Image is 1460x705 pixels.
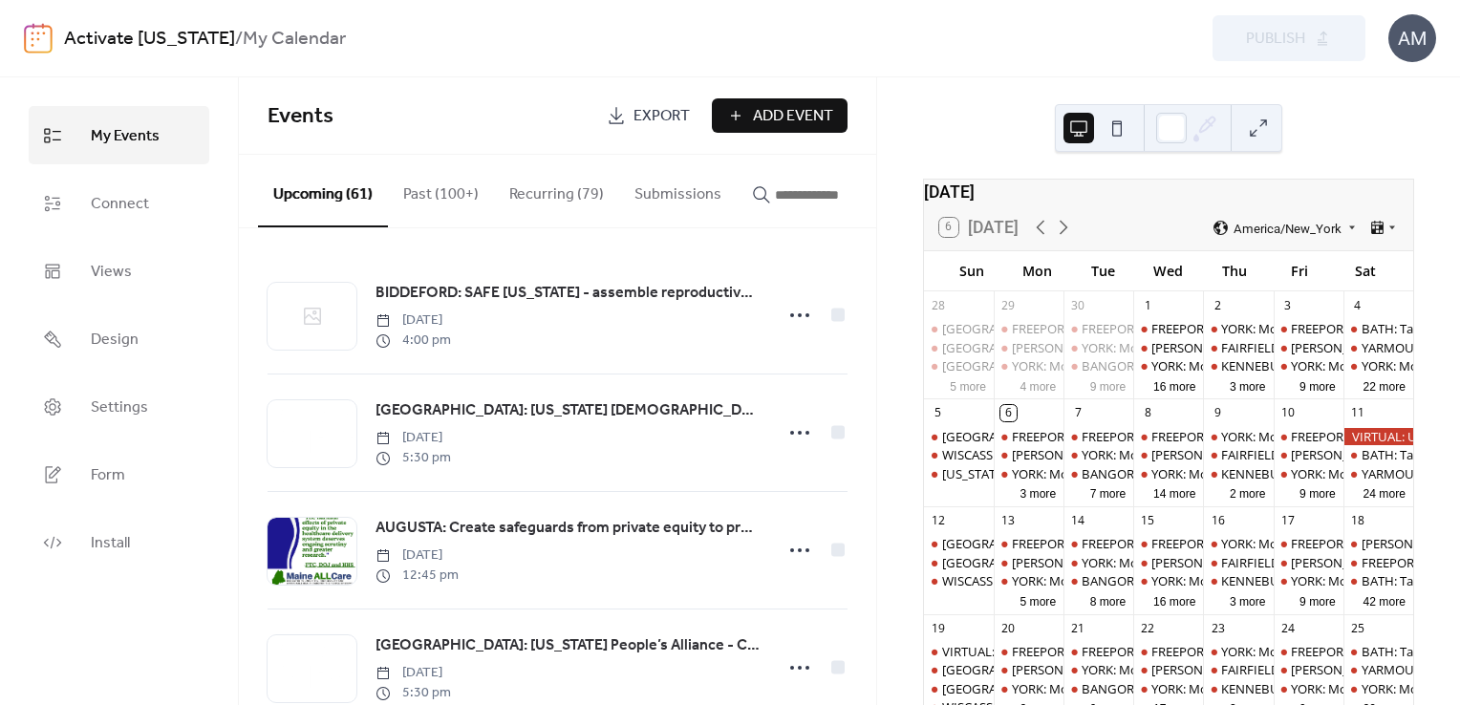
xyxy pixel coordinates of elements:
[619,155,737,225] button: Submissions
[1082,535,1393,552] div: FREEPORT: VISIBILITY FREEPORT Stand for Democracy!
[1222,376,1274,395] button: 3 more
[1210,620,1226,636] div: 23
[924,339,994,356] div: PORTLAND: Canvass with Maine Dems in Portland
[376,516,761,541] a: AUGUSTA: Create safeguards from private equity to protect our hospitals
[1274,357,1343,374] div: YORK: Morning Resistance at Town Center
[1203,572,1273,589] div: KENNEBUNK: Stand Out
[376,517,761,540] span: AUGUSTA: Create safeguards from private equity to protect our hospitals
[994,446,1063,463] div: WELLS: NO I.C.E in Wells
[1203,446,1273,463] div: FAIRFIELD: Stop The Coup
[1274,554,1343,571] div: WELLS: NO I.C.E in Wells
[942,320,1312,337] div: [GEOGRAPHIC_DATA]: Solidarity Flotilla for [GEOGRAPHIC_DATA]
[994,661,1063,678] div: WELLS: NO I.C.E in Wells
[1221,446,1370,463] div: FAIRFIELD: Stop The Coup
[1222,483,1274,502] button: 2 more
[1201,251,1267,290] div: Thu
[1274,339,1343,356] div: WELLS: NO I.C.E in Wells
[1000,405,1017,421] div: 6
[1349,513,1365,529] div: 18
[1203,535,1273,552] div: YORK: Morning Resistance at Town Center
[1133,572,1203,589] div: YORK: Morning Resistance at Town Center
[258,155,388,227] button: Upcoming (61)
[942,376,994,395] button: 5 more
[1140,620,1156,636] div: 22
[235,21,243,57] b: /
[1133,320,1203,337] div: FREEPORT: Visibility Brigade Standout
[1356,376,1413,395] button: 22 more
[1343,572,1413,589] div: BATH: Tabling at the Bath Farmers Market
[1082,680,1277,697] div: BANGOR: Weekly peaceful protest
[1063,320,1133,337] div: FREEPORT: VISIBILITY FREEPORT Stand for Democracy!
[1083,483,1134,502] button: 7 more
[1012,339,1273,356] div: [PERSON_NAME]: NO I.C.E in [PERSON_NAME]
[924,661,994,678] div: BELFAST: Support Palestine Weekly Standout
[994,680,1063,697] div: YORK: Morning Resistance at Town Center
[1012,465,1302,482] div: YORK: Morning Resistance at [GEOGRAPHIC_DATA]
[29,310,209,368] a: Design
[994,554,1063,571] div: WELLS: NO I.C.E in Wells
[1146,376,1203,395] button: 16 more
[1083,376,1134,395] button: 9 more
[1063,428,1133,445] div: FREEPORT: VISIBILITY FREEPORT Stand for Democracy!
[376,448,451,468] span: 5:30 pm
[1151,572,1442,589] div: YORK: Morning Resistance at [GEOGRAPHIC_DATA]
[29,513,209,571] a: Install
[64,21,235,57] a: Activate [US_STATE]
[1063,339,1133,356] div: YORK: Morning Resistance at Town Center
[1343,535,1413,552] div: WELLS: Nor ICE in Wells! Nor Kings!
[1082,339,1372,356] div: YORK: Morning Resistance at [GEOGRAPHIC_DATA]
[91,393,148,422] span: Settings
[1063,357,1133,374] div: BANGOR: Weekly peaceful protest
[924,465,994,482] div: Maine VIRTUAL: Democratic Socialists of America Political Education Session: Electoral Organizing...
[930,405,946,421] div: 5
[29,377,209,436] a: Settings
[376,399,761,422] span: [GEOGRAPHIC_DATA]: [US_STATE] [DEMOGRAPHIC_DATA] - [GEOGRAPHIC_DATA] Valley October Chapter Meeting
[1221,465,1361,482] div: KENNEBUNK: Stand Out
[1133,339,1203,356] div: WELLS: NO I.C.E in Wells
[1133,554,1203,571] div: WELLS: NO I.C.E in Wells
[712,98,848,133] button: Add Event
[1082,643,1393,660] div: FREEPORT: VISIBILITY FREEPORT Stand for Democracy!
[376,566,459,586] span: 12:45 pm
[1343,661,1413,678] div: YARMOUTH: Saturday Weekly Rally - Resist Hate - Support Democracy
[29,242,209,300] a: Views
[1070,297,1086,313] div: 30
[1133,535,1203,552] div: FREEPORT: Visibility Brigade Standout
[1203,339,1273,356] div: FAIRFIELD: Stop The Coup
[388,155,494,225] button: Past (100+)
[924,428,994,445] div: BELFAST: Support Palestine Weekly Standout
[1151,643,1366,660] div: FREEPORT: Visibility Brigade Standout
[1063,680,1133,697] div: BANGOR: Weekly peaceful protest
[1343,680,1413,697] div: YORK: Morning Resistance at Town Center
[376,634,761,657] span: [GEOGRAPHIC_DATA]: [US_STATE] People’s Alliance - Central [US_STATE] Community Meeting
[1210,513,1226,529] div: 16
[1012,320,1342,337] div: FREEPORT: AM and PM Rush Hour Brigade. Click for times!
[633,105,690,128] span: Export
[1356,591,1413,609] button: 42 more
[1203,554,1273,571] div: FAIRFIELD: Stop The Coup
[939,251,1005,290] div: Sun
[924,535,994,552] div: BELFAST: Support Palestine Weekly Standout
[1146,483,1203,502] button: 14 more
[1388,14,1436,62] div: AM
[1234,222,1342,234] span: America/New_York
[1070,405,1086,421] div: 7
[1140,405,1156,421] div: 8
[942,554,1239,571] div: [GEOGRAPHIC_DATA]: Organize - Resistance Singers!
[91,257,132,287] span: Views
[91,325,139,354] span: Design
[1004,251,1070,290] div: Mon
[1279,297,1296,313] div: 3
[91,528,130,558] span: Install
[376,633,761,658] a: [GEOGRAPHIC_DATA]: [US_STATE] People’s Alliance - Central [US_STATE] Community Meeting
[1203,680,1273,697] div: KENNEBUNK: Stand Out
[24,23,53,53] img: logo
[494,155,619,225] button: Recurring (79)
[994,535,1063,552] div: FREEPORT: AM and PM Rush Hour Brigade. Click for times!
[994,465,1063,482] div: YORK: Morning Resistance at Town Center
[1221,554,1370,571] div: FAIRFIELD: Stop The Coup
[1082,465,1277,482] div: BANGOR: Weekly peaceful protest
[1133,446,1203,463] div: WELLS: NO I.C.E in Wells
[1133,465,1203,482] div: YORK: Morning Resistance at Town Center
[376,428,451,448] span: [DATE]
